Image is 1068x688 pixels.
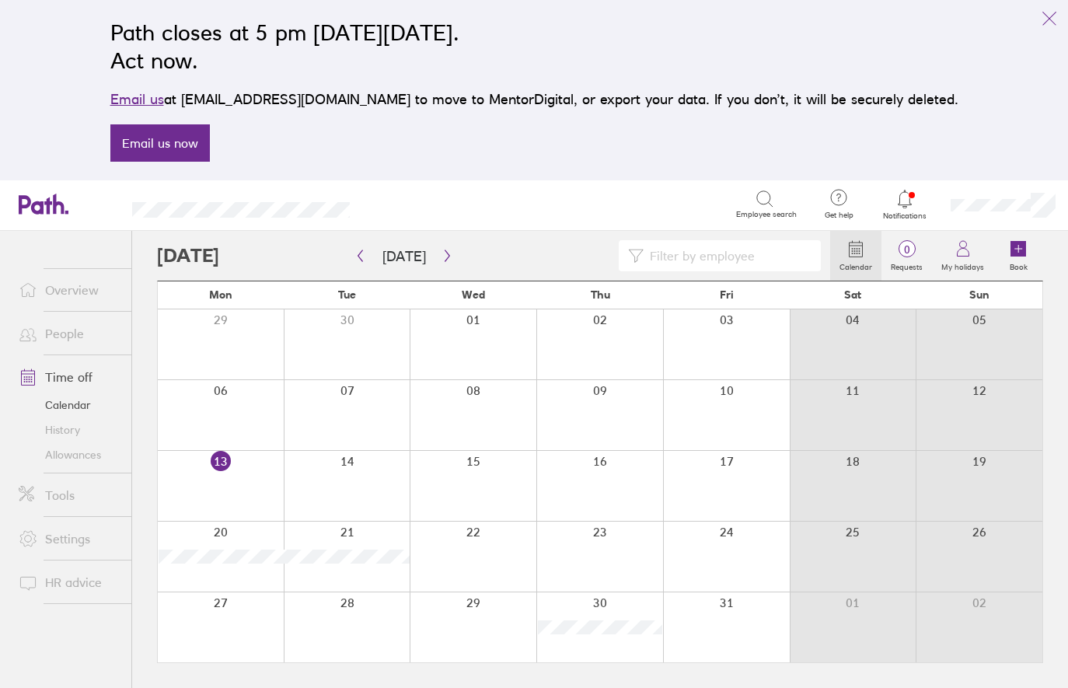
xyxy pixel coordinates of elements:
span: Get help [814,211,864,220]
button: [DATE] [370,243,438,269]
a: Time off [6,361,131,393]
a: Overview [6,274,131,306]
p: at [EMAIL_ADDRESS][DOMAIN_NAME] to move to MentorDigital, or export your data. If you don’t, it w... [110,89,958,110]
a: Email us [110,91,164,107]
label: Requests [881,258,932,272]
span: Employee search [736,210,797,219]
span: Fri [720,288,734,301]
a: Tools [6,480,131,511]
span: Notifications [880,211,930,221]
span: Thu [591,288,610,301]
span: Mon [209,288,232,301]
span: Wed [462,288,485,301]
label: My holidays [932,258,993,272]
a: Settings [6,523,131,554]
span: Sun [969,288,989,301]
a: History [6,417,131,442]
a: Calendar [830,231,881,281]
input: Filter by employee [644,241,811,271]
a: HR advice [6,567,131,598]
a: Book [993,231,1043,281]
a: Calendar [6,393,131,417]
h2: Path closes at 5 pm [DATE][DATE]. Act now. [110,19,958,75]
div: Search [392,197,431,211]
a: Email us now [110,124,210,162]
a: My holidays [932,231,993,281]
span: Tue [338,288,356,301]
span: Sat [844,288,861,301]
label: Book [1000,258,1037,272]
label: Calendar [830,258,881,272]
a: People [6,318,131,349]
a: 0Requests [881,231,932,281]
a: Notifications [880,188,930,221]
a: Allowances [6,442,131,467]
span: 0 [881,243,932,256]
